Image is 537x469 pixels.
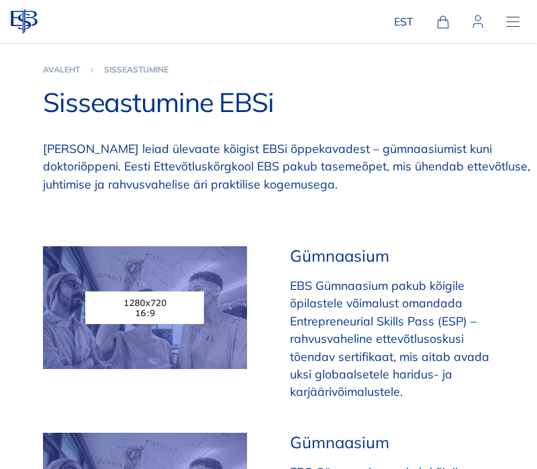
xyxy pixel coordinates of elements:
[290,246,494,266] h2: Gümnaasium
[43,246,247,368] img: placeholder image
[43,140,537,193] p: [PERSON_NAME] leiad ülevaate kõigist EBSi õppekavadest – gümnaasiumist kuni doktoriõppeni. Eesti ...
[43,86,537,118] h1: Sisseastumine EBSi
[389,8,419,35] button: EST
[104,64,168,75] a: Sisseastumine
[290,276,494,401] p: EBS Gümnaasium pakub kõigile õpilastele võimalust omandada Entrepreneurial Skills Pass (ESP) – ra...
[43,64,80,75] a: Avaleht
[290,433,494,452] h2: Gümnaasium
